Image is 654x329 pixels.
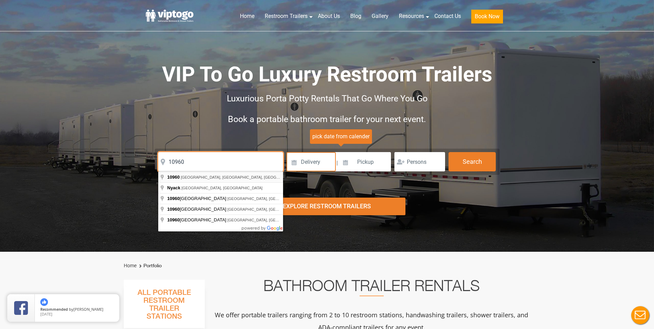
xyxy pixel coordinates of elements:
span: [GEOGRAPHIC_DATA], [GEOGRAPHIC_DATA], [GEOGRAPHIC_DATA] [227,207,350,211]
a: Resources [394,9,429,24]
span: [GEOGRAPHIC_DATA] [167,207,227,212]
h2: Bathroom Trailer Rentals [214,280,529,296]
span: [DATE] [40,311,52,317]
span: 10960 [167,175,180,180]
a: Blog [345,9,366,24]
img: Review Rating [14,301,28,315]
a: Contact Us [429,9,466,24]
span: Book a portable bathroom trailer for your next event. [228,114,426,124]
a: Book Now [466,9,508,28]
h3: All Portable Restroom Trailer Stations [124,287,205,328]
li: Portfolio [138,262,162,270]
input: Delivery [286,152,336,171]
span: VIP To Go Luxury Restroom Trailers [162,62,492,87]
span: [GEOGRAPHIC_DATA], [GEOGRAPHIC_DATA], [GEOGRAPHIC_DATA] [227,218,350,222]
button: Book Now [471,10,503,23]
a: Home [235,9,260,24]
a: Gallery [366,9,394,24]
input: Pickup [339,152,391,171]
button: Search [449,152,496,171]
input: Where do you need your restroom? [158,152,283,171]
span: [GEOGRAPHIC_DATA], [GEOGRAPHIC_DATA], [GEOGRAPHIC_DATA] [181,175,303,179]
div: Explore Restroom Trailers [249,198,405,215]
button: Live Chat [626,301,654,329]
span: pick date from calender [310,129,372,144]
span: Luxurious Porta Potty Rentals That Go Where You Go [227,93,427,103]
span: 10960 [167,207,180,212]
span: [GEOGRAPHIC_DATA], [GEOGRAPHIC_DATA] [181,186,262,190]
span: Recommended [40,307,68,312]
input: Persons [394,152,445,171]
span: 10960 [167,217,180,222]
a: Restroom Trailers [260,9,313,24]
span: Nyack [167,185,180,190]
span: [GEOGRAPHIC_DATA] [167,196,227,201]
img: thumbs up icon [40,298,48,306]
span: by [40,307,114,312]
span: | [336,152,338,174]
span: [GEOGRAPHIC_DATA] [167,217,227,222]
a: Home [124,263,137,268]
a: About Us [313,9,345,24]
span: [GEOGRAPHIC_DATA], [GEOGRAPHIC_DATA], [GEOGRAPHIC_DATA] [227,197,350,201]
span: 10960 [167,196,180,201]
span: [PERSON_NAME] [73,307,103,312]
